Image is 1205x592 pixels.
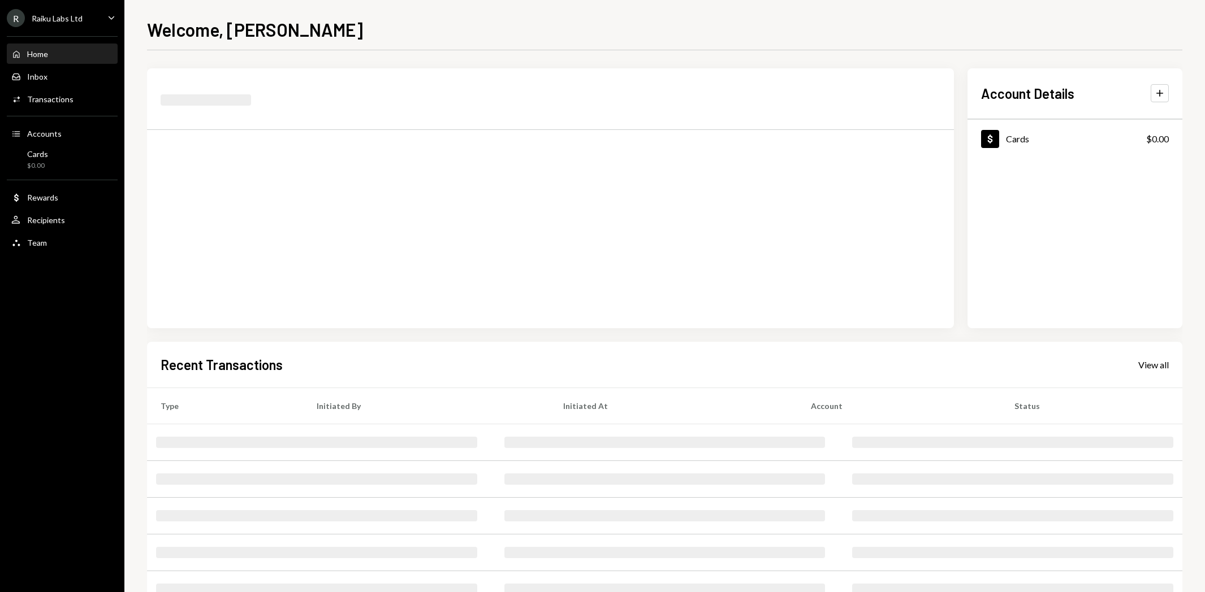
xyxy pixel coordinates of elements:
a: Home [7,43,118,64]
div: Recipients [27,215,65,225]
div: Inbox [27,72,47,81]
th: Status [1001,388,1182,424]
th: Type [147,388,303,424]
h2: Recent Transactions [161,355,283,374]
h1: Welcome, [PERSON_NAME] [147,18,363,41]
div: View all [1138,359,1169,371]
a: Accounts [7,123,118,143]
a: View all [1138,358,1169,371]
a: Team [7,232,118,253]
a: Transactions [7,89,118,109]
h2: Account Details [981,84,1074,103]
th: Initiated At [550,388,798,424]
a: Inbox [7,66,118,86]
div: R [7,9,25,27]
div: Rewards [27,193,58,202]
div: Team [27,238,47,247]
th: Initiated By [303,388,549,424]
div: Accounts [27,129,62,138]
div: Home [27,49,48,59]
a: Cards$0.00 [7,146,118,173]
a: Rewards [7,187,118,207]
div: Transactions [27,94,74,104]
div: $0.00 [27,161,48,171]
a: Recipients [7,210,118,230]
div: Raiku Labs Ltd [32,14,83,23]
div: $0.00 [1146,132,1169,146]
div: Cards [27,149,48,159]
div: Cards [1006,133,1029,144]
a: Cards$0.00 [968,120,1182,158]
th: Account [797,388,1000,424]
